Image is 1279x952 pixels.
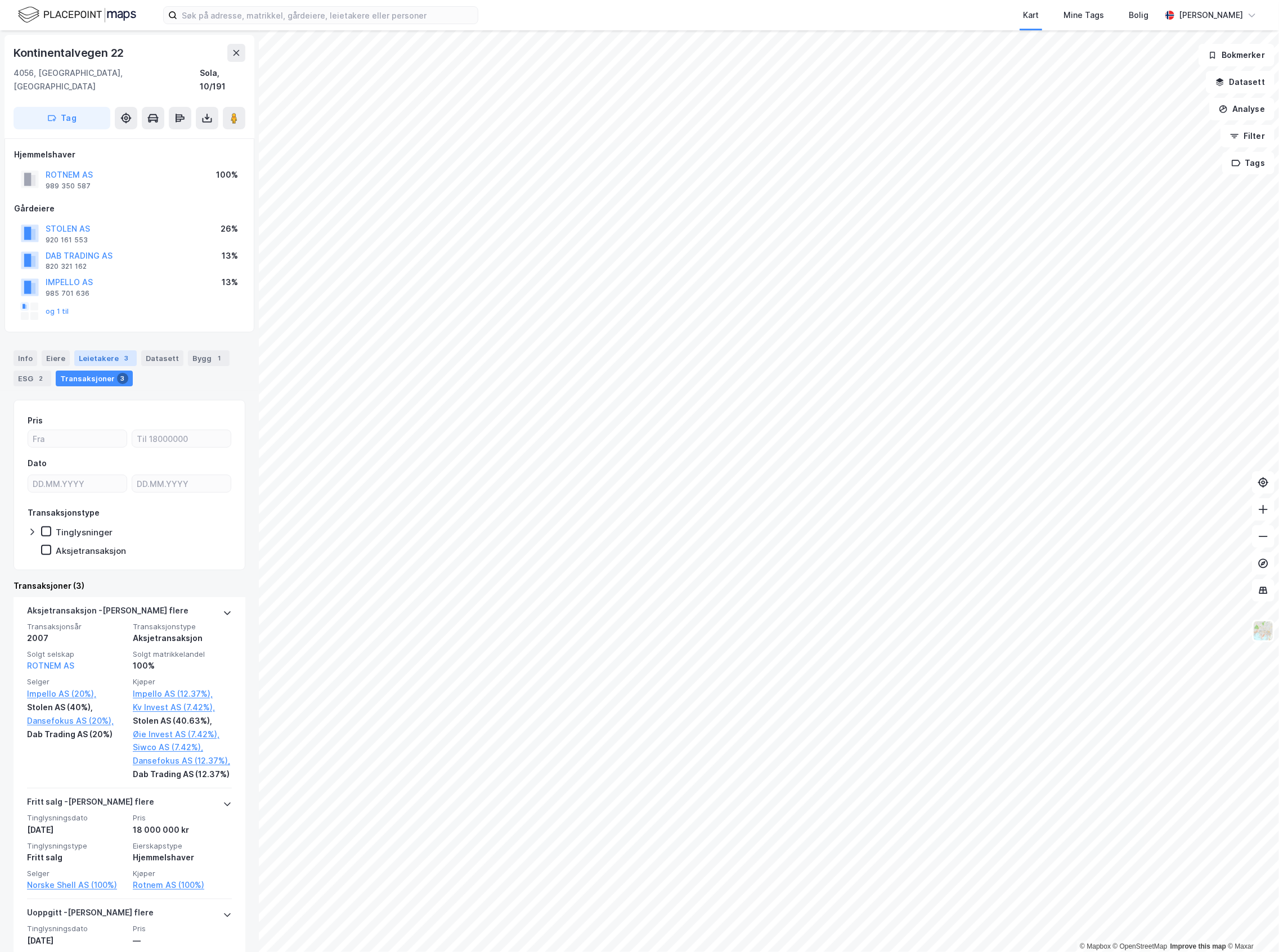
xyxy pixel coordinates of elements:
div: 3 [121,353,132,364]
div: Fritt salg [27,851,126,864]
div: 3 [117,373,128,384]
div: Stolen AS (40.63%), [133,714,232,728]
a: Øie Invest AS (7.42%), [133,728,232,741]
div: Eiere [42,350,70,366]
a: Kv Invest AS (7.42%), [133,701,232,714]
a: Impello AS (20%), [27,687,126,701]
img: Z [1253,620,1274,642]
div: Mine Tags [1063,8,1104,22]
input: Til 18000000 [132,430,231,447]
a: OpenStreetMap [1113,942,1168,950]
input: Søk på adresse, matrikkel, gårdeiere, leietakere eller personer [177,7,478,24]
div: 920 161 553 [46,236,88,245]
button: Analyse [1209,98,1274,120]
div: Pris [28,414,43,427]
div: [DATE] [27,823,126,837]
button: Tags [1222,152,1274,174]
div: [DATE] [27,934,126,948]
button: Filter [1220,125,1274,147]
div: 13% [222,276,238,289]
div: Sola, 10/191 [200,66,245,93]
img: logo.f888ab2527a4732fd821a326f86c7f29.svg [18,5,136,25]
div: 2007 [27,631,126,645]
div: Datasett [141,350,183,366]
a: Impello AS (12.37%), [133,687,232,701]
div: 4056, [GEOGRAPHIC_DATA], [GEOGRAPHIC_DATA] [14,66,200,93]
div: Transaksjonstype [28,506,100,520]
span: Tinglysningstype [27,841,126,851]
div: Kontrollprogram for chat [1223,898,1279,952]
span: Tinglysningsdato [27,924,126,933]
div: Dato [28,457,47,470]
div: Hjemmelshaver [14,148,245,161]
button: Datasett [1206,71,1274,93]
div: Hjemmelshaver [133,851,232,864]
a: Improve this map [1170,942,1226,950]
a: Norske Shell AS (100%) [27,878,126,892]
div: Uoppgitt - [PERSON_NAME] flere [27,906,154,924]
button: Bokmerker [1199,44,1274,66]
div: Bygg [188,350,230,366]
div: Bolig [1129,8,1148,22]
div: Tinglysninger [56,527,113,538]
div: Kontinentalvegen 22 [14,44,126,62]
div: 820 321 162 [46,262,87,271]
a: Siwco AS (7.42%), [133,741,232,754]
input: DD.MM.YYYY [132,475,231,492]
a: Dansefokus AS (20%), [27,714,126,728]
input: DD.MM.YYYY [28,475,127,492]
span: Kjøper [133,869,232,878]
iframe: Chat Widget [1223,898,1279,952]
div: Fritt salg - [PERSON_NAME] flere [27,795,154,813]
div: [PERSON_NAME] [1179,8,1243,22]
div: 13% [222,249,238,263]
span: Transaksjonsår [27,622,126,631]
span: Solgt matrikkelandel [133,649,232,659]
div: — [133,934,232,948]
span: Transaksjonstype [133,622,232,631]
div: Aksjetransaksjon - [PERSON_NAME] flere [27,604,189,622]
div: Stolen AS (40%), [27,701,126,714]
div: 100% [133,659,232,673]
span: Selger [27,677,126,687]
a: Rotnem AS (100%) [133,878,232,892]
div: 985 701 636 [46,289,89,298]
div: Dab Trading AS (12.37%) [133,768,232,781]
div: Kart [1023,8,1039,22]
a: Dansefokus AS (12.37%), [133,754,232,768]
span: Tinglysningsdato [27,813,126,823]
div: Aksjetransaksjon [56,545,126,556]
div: 18 000 000 kr [133,823,232,837]
div: 100% [216,168,238,182]
a: ROTNEM AS [27,661,74,670]
div: 2 [35,373,47,384]
span: Solgt selskap [27,649,126,659]
a: Mapbox [1080,942,1111,950]
span: Kjøper [133,677,232,687]
div: 26% [221,222,238,236]
input: Fra [28,430,127,447]
div: ESG [14,371,51,386]
span: Pris [133,813,232,823]
span: Selger [27,869,126,878]
div: Gårdeiere [14,202,245,215]
div: Transaksjoner (3) [14,579,245,593]
div: Dab Trading AS (20%) [27,728,126,741]
div: Info [14,350,37,366]
div: Leietakere [74,350,137,366]
div: Transaksjoner [56,371,133,386]
span: Pris [133,924,232,933]
span: Eierskapstype [133,841,232,851]
div: 1 [214,353,225,364]
div: Aksjetransaksjon [133,631,232,645]
div: 989 350 587 [46,182,91,191]
button: Tag [14,107,110,129]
